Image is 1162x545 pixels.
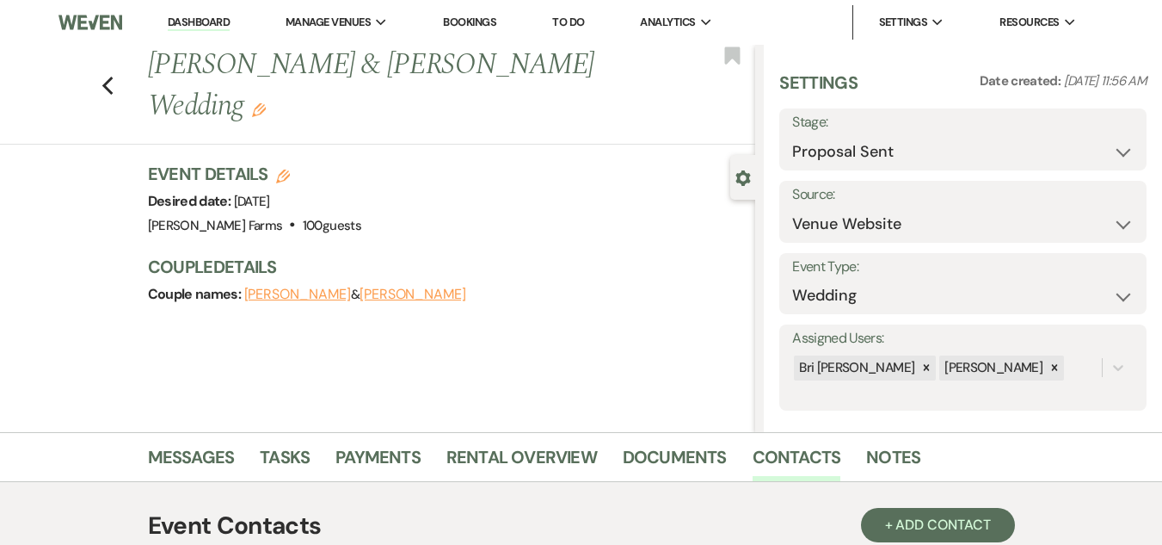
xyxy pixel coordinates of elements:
[148,443,235,481] a: Messages
[735,169,751,185] button: Close lead details
[148,192,234,210] span: Desired date:
[168,15,230,31] a: Dashboard
[303,217,361,234] span: 100 guests
[1064,72,1147,90] span: [DATE] 11:56 AM
[861,508,1015,542] button: + Add Contact
[244,288,351,301] button: [PERSON_NAME]
[779,71,858,108] h3: Settings
[148,508,322,544] h1: Event Contacts
[148,217,283,234] span: [PERSON_NAME] Farms
[260,443,310,481] a: Tasks
[335,443,421,481] a: Payments
[794,356,917,381] div: Bri [PERSON_NAME]
[792,110,1134,135] label: Stage:
[792,183,1134,207] label: Source:
[879,14,928,31] span: Settings
[234,193,270,210] span: [DATE]
[640,14,695,31] span: Analytics
[148,255,739,279] h3: Couple Details
[244,286,466,303] span: &
[443,15,496,29] a: Bookings
[446,443,597,481] a: Rental Overview
[552,15,584,29] a: To Do
[792,326,1134,351] label: Assigned Users:
[980,72,1064,90] span: Date created:
[286,14,371,31] span: Manage Venues
[148,162,361,186] h3: Event Details
[939,356,1045,381] div: [PERSON_NAME]
[866,443,920,481] a: Notes
[148,45,627,127] h1: [PERSON_NAME] & [PERSON_NAME] Wedding
[999,14,1059,31] span: Resources
[148,285,244,303] span: Couple names:
[360,288,466,301] button: [PERSON_NAME]
[58,4,123,40] img: Weven Logo
[792,255,1134,280] label: Event Type:
[252,102,266,117] button: Edit
[753,443,841,481] a: Contacts
[623,443,727,481] a: Documents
